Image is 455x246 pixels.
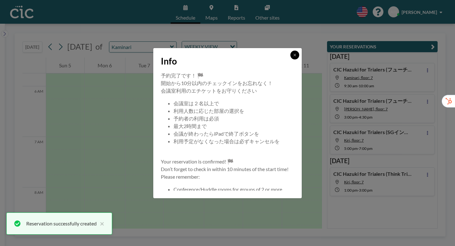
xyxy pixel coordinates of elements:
[161,80,273,86] span: 開始から10分以内のチェックインをお忘れなく！
[173,186,282,192] span: Conference/Huddle rooms for groups of 2 or more
[173,100,219,106] span: 会議室は２名以上で
[173,115,219,121] span: 予約者の利用は必須
[173,123,207,129] span: 最大2時間まで
[173,108,244,114] span: 利用人数に応じた部屋の選択を
[161,174,200,180] span: Please remember:
[161,56,177,67] span: Info
[161,158,234,164] span: Your reservation is confirmed! 🏁
[161,166,288,172] span: Don’t forget to check in within 10 minutes of the start time!
[161,88,257,94] span: 会議室利用のエチケットをお守りください
[26,220,97,227] div: Reservation successfully created
[173,138,280,144] span: 利用予定がなくなった場合は必ずキャンセルを
[97,220,104,227] button: close
[173,131,259,137] span: 会議が終わったらiPadで終了ボタンを
[161,72,203,78] span: 予約完了です！ 🏁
